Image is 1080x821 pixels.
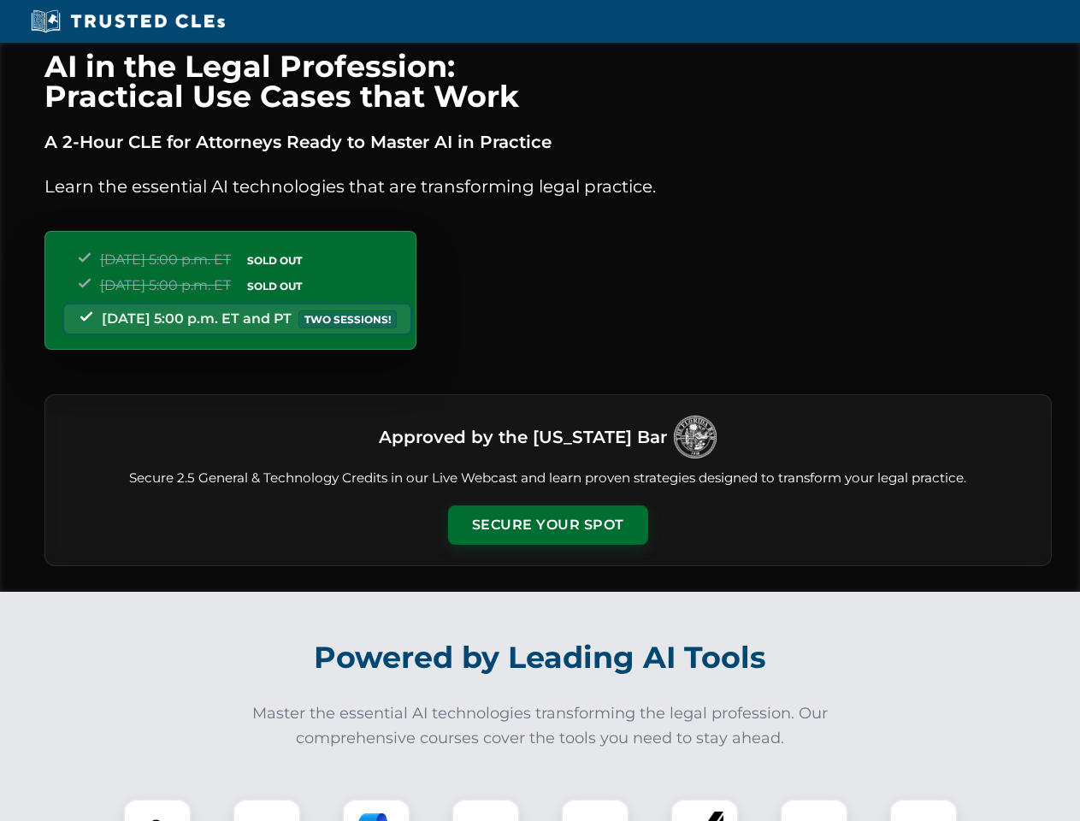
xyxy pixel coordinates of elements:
p: A 2-Hour CLE for Attorneys Ready to Master AI in Practice [44,128,1052,156]
img: Logo [674,416,717,458]
img: Trusted CLEs [26,9,230,34]
span: SOLD OUT [241,277,308,295]
p: Learn the essential AI technologies that are transforming legal practice. [44,173,1052,200]
span: [DATE] 5:00 p.m. ET [100,277,231,293]
span: SOLD OUT [241,251,308,269]
button: Secure Your Spot [448,505,648,545]
h1: AI in the Legal Profession: Practical Use Cases that Work [44,51,1052,111]
p: Secure 2.5 General & Technology Credits in our Live Webcast and learn proven strategies designed ... [66,469,1030,488]
h3: Approved by the [US_STATE] Bar [379,422,667,452]
span: [DATE] 5:00 p.m. ET [100,251,231,268]
h2: Powered by Leading AI Tools [67,628,1014,688]
p: Master the essential AI technologies transforming the legal profession. Our comprehensive courses... [241,701,840,751]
